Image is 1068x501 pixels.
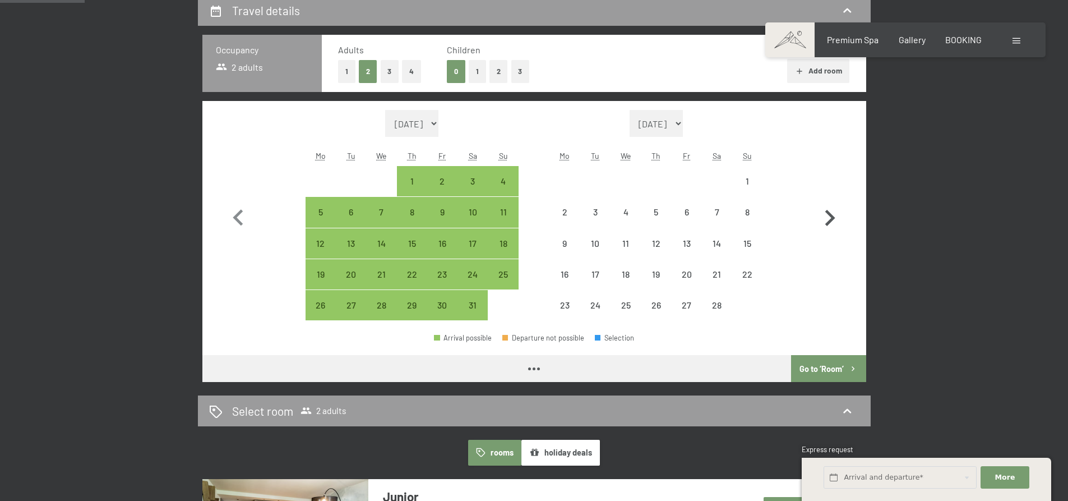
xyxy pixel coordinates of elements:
[398,239,426,267] div: 15
[611,228,641,259] div: Arrival not possible
[733,177,761,205] div: 1
[581,208,609,236] div: 3
[306,290,336,320] div: Arrival possible
[427,166,457,196] div: Fri Jan 02 2026
[428,208,456,236] div: 9
[611,228,641,259] div: Wed Feb 11 2026
[408,151,417,160] abbr: Thursday
[397,197,427,227] div: Arrival possible
[549,197,580,227] div: Arrival not possible
[732,259,762,289] div: Arrival not possible
[642,301,670,329] div: 26
[336,259,366,289] div: Tue Jan 20 2026
[732,228,762,259] div: Sun Feb 15 2026
[336,197,366,227] div: Tue Jan 06 2026
[641,228,671,259] div: Thu Feb 12 2026
[595,334,634,342] div: Selection
[702,228,732,259] div: Arrival not possible
[307,270,335,298] div: 19
[580,259,611,289] div: Tue Feb 17 2026
[672,208,700,236] div: 6
[671,290,701,320] div: Arrival not possible
[489,270,517,298] div: 25
[580,259,611,289] div: Arrival not possible
[316,151,326,160] abbr: Monday
[580,228,611,259] div: Tue Feb 10 2026
[336,290,366,320] div: Arrival possible
[306,259,336,289] div: Arrival possible
[459,239,487,267] div: 17
[641,259,671,289] div: Arrival not possible
[459,177,487,205] div: 3
[366,290,396,320] div: Wed Jan 28 2026
[306,228,336,259] div: Mon Jan 12 2026
[733,208,761,236] div: 8
[641,290,671,320] div: Arrival not possible
[338,44,364,55] span: Adults
[459,301,487,329] div: 31
[611,259,641,289] div: Wed Feb 18 2026
[397,290,427,320] div: Thu Jan 29 2026
[641,197,671,227] div: Thu Feb 05 2026
[641,228,671,259] div: Arrival not possible
[397,166,427,196] div: Thu Jan 01 2026
[307,208,335,236] div: 5
[791,355,866,382] button: Go to ‘Room’
[306,259,336,289] div: Mon Jan 19 2026
[732,259,762,289] div: Sun Feb 22 2026
[366,259,396,289] div: Arrival possible
[427,228,457,259] div: Arrival possible
[611,290,641,320] div: Arrival not possible
[732,228,762,259] div: Arrival not possible
[488,197,518,227] div: Arrival possible
[641,290,671,320] div: Thu Feb 26 2026
[488,228,518,259] div: Sun Jan 18 2026
[611,197,641,227] div: Wed Feb 04 2026
[551,208,579,236] div: 2
[641,197,671,227] div: Arrival not possible
[398,270,426,298] div: 22
[337,301,365,329] div: 27
[488,228,518,259] div: Arrival possible
[671,259,701,289] div: Arrival not possible
[549,259,580,289] div: Mon Feb 16 2026
[347,151,355,160] abbr: Tuesday
[337,208,365,236] div: 6
[457,197,488,227] div: Arrival possible
[469,60,486,83] button: 1
[581,239,609,267] div: 10
[549,290,580,320] div: Arrival not possible
[671,197,701,227] div: Fri Feb 06 2026
[551,270,579,298] div: 16
[612,301,640,329] div: 25
[732,166,762,196] div: Arrival not possible
[702,259,732,289] div: Arrival not possible
[398,177,426,205] div: 1
[489,60,508,83] button: 2
[549,197,580,227] div: Mon Feb 02 2026
[560,151,570,160] abbr: Monday
[802,445,853,454] span: Express request
[488,259,518,289] div: Sun Jan 25 2026
[337,239,365,267] div: 13
[216,61,263,73] span: 2 adults
[376,151,386,160] abbr: Wednesday
[732,197,762,227] div: Arrival not possible
[366,259,396,289] div: Wed Jan 21 2026
[367,208,395,236] div: 7
[702,290,732,320] div: Arrival not possible
[702,197,732,227] div: Sat Feb 07 2026
[732,166,762,196] div: Sun Feb 01 2026
[457,290,488,320] div: Sat Jan 31 2026
[702,290,732,320] div: Sat Feb 28 2026
[366,290,396,320] div: Arrival possible
[457,228,488,259] div: Arrival possible
[702,197,732,227] div: Arrival not possible
[703,270,731,298] div: 21
[300,405,346,416] span: 2 adults
[427,290,457,320] div: Arrival possible
[743,151,752,160] abbr: Sunday
[366,197,396,227] div: Wed Jan 07 2026
[591,151,599,160] abbr: Tuesday
[549,290,580,320] div: Mon Feb 23 2026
